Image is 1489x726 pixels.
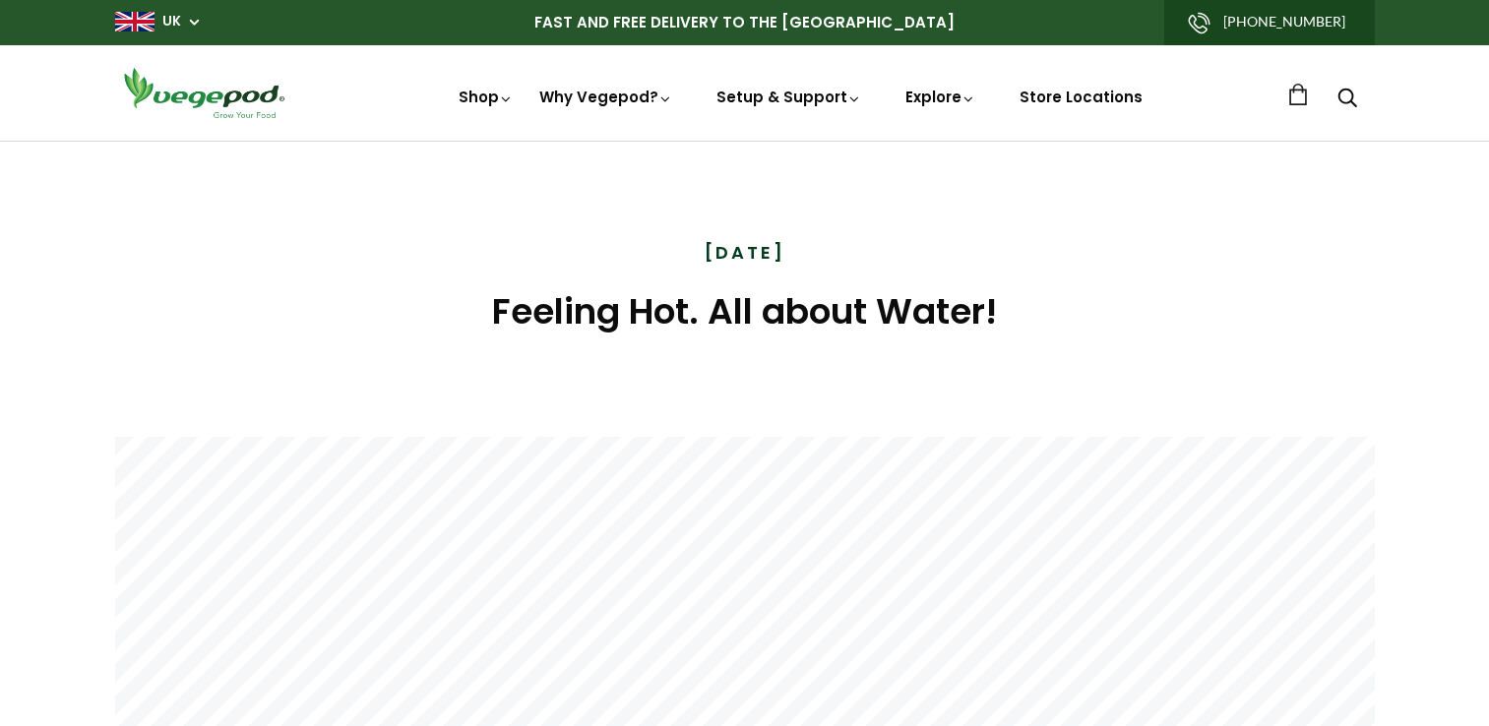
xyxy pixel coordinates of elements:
a: Store Locations [1020,87,1143,107]
a: Search [1337,90,1357,110]
img: gb_large.png [115,12,155,31]
a: Setup & Support [716,87,862,107]
a: UK [162,12,181,31]
a: Shop [459,87,514,107]
time: [DATE] [705,239,785,266]
h1: Feeling Hot. All about Water! [115,285,1375,338]
img: Vegepod [115,65,292,121]
a: Explore [905,87,976,107]
a: Why Vegepod? [539,87,673,107]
